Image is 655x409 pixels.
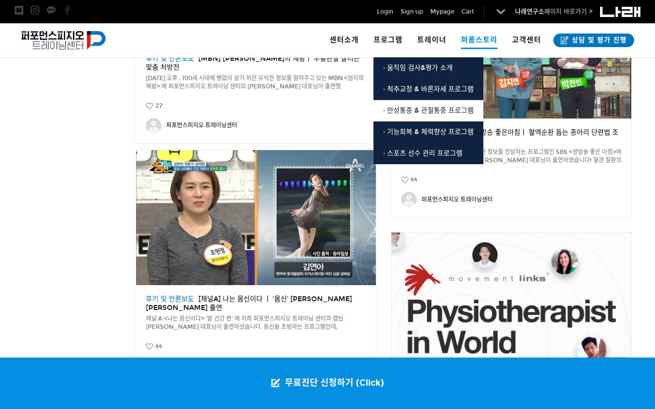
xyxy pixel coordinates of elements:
[401,128,621,146] div: [SBS] 생방송 좋은아침ㅣ 혈액순환 돕는 종아리 단련법 조현정 대표 출연
[515,8,544,16] strong: 나래연구소
[422,196,493,203] div: 퍼포먼스피지오 트레이닝센터
[146,295,366,312] div: [채널A] 나는 몸신이다 ㅣ '몸신' [PERSON_NAME] [PERSON_NAME] 출연
[155,342,162,350] em: 44
[401,149,621,164] span: 아침시간대에 많은 분들에게 유익한 정보를 전달하는 프로그램인 SBS <생방송 좋은 아침>에 퍼포먼스피지오 트레이닝 센터 [PERSON_NAME] 대표님이 출연하였습니다! 혈관...
[430,7,454,17] a: Mypage
[146,54,366,72] div: [MBN] [PERSON_NAME]의 제왕ㅣ 무릎관절 살리는 맞춤 처방전
[383,149,462,157] span: · 스포츠 선수 관리 프로그램
[461,7,474,17] a: Cart
[373,143,483,164] a: · 스포츠 선수 관리 프로그램
[373,121,483,143] a: · 기능회복 & 체력향상 프로그램
[146,295,196,303] em: 후기 및 언론보도
[383,64,453,72] span: · 움직임 검사&평가 소개
[146,54,196,63] em: 후기 및 언론보도
[373,100,483,121] a: · 만성통증 & 관절통증 프로그램
[454,23,505,57] a: 퍼폼스토리
[461,32,497,49] span: 퍼폼스토리
[146,75,364,90] span: [DATE] 오후 , 100세 시대에 병없이 살기 위한 유익한 정보를 알려주고 있는 MBN <엄지의 제왕> 에 퍼포먼스피지오 트레이닝 센터의 [PERSON_NAME] 대표님이...
[166,122,237,129] div: 퍼포먼스피지오 트레이닝센터
[417,35,446,44] span: 트레이너
[373,35,403,44] span: 프로그램
[373,79,483,100] a: · 척추교정 & 바른자세 프로그램
[569,35,627,45] span: 상담 및 평가 진행
[366,23,410,57] a: 프로그램
[146,315,343,330] span: 채널 A <나는 몸신이다> '발 건강 편' 에 저희 퍼포먼스피지오 트레이닝 센터의 캡틴 [PERSON_NAME] 대표님이 출연하셨습니다. 몸신을 초빙하는 프로그램인데,
[377,7,393,17] a: Login
[330,35,359,44] span: 센터소개
[401,7,423,17] a: Sign up
[146,295,198,303] a: 후기 및 언론보도
[383,85,474,93] span: · 척추교정 & 바른자세 프로그램
[373,57,483,79] a: · 움직임 검사&평가 소개
[553,34,634,47] a: 상담 및 평가 진행
[383,106,474,115] span: · 만성통증 & 관절통증 프로그램
[146,54,198,63] a: 후기 및 언론보도
[505,23,549,57] a: 고객센터
[322,23,366,57] a: 센터소개
[512,35,541,44] span: 고객센터
[262,358,394,409] a: 무료진단 신청하기 (Click)
[383,128,474,136] span: · 기능회복 & 체력향상 프로그램
[155,102,162,110] em: 27
[515,8,593,16] a: 나래연구소페이지 바로가기 >
[410,23,454,57] a: 트레이너
[410,176,417,184] em: 44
